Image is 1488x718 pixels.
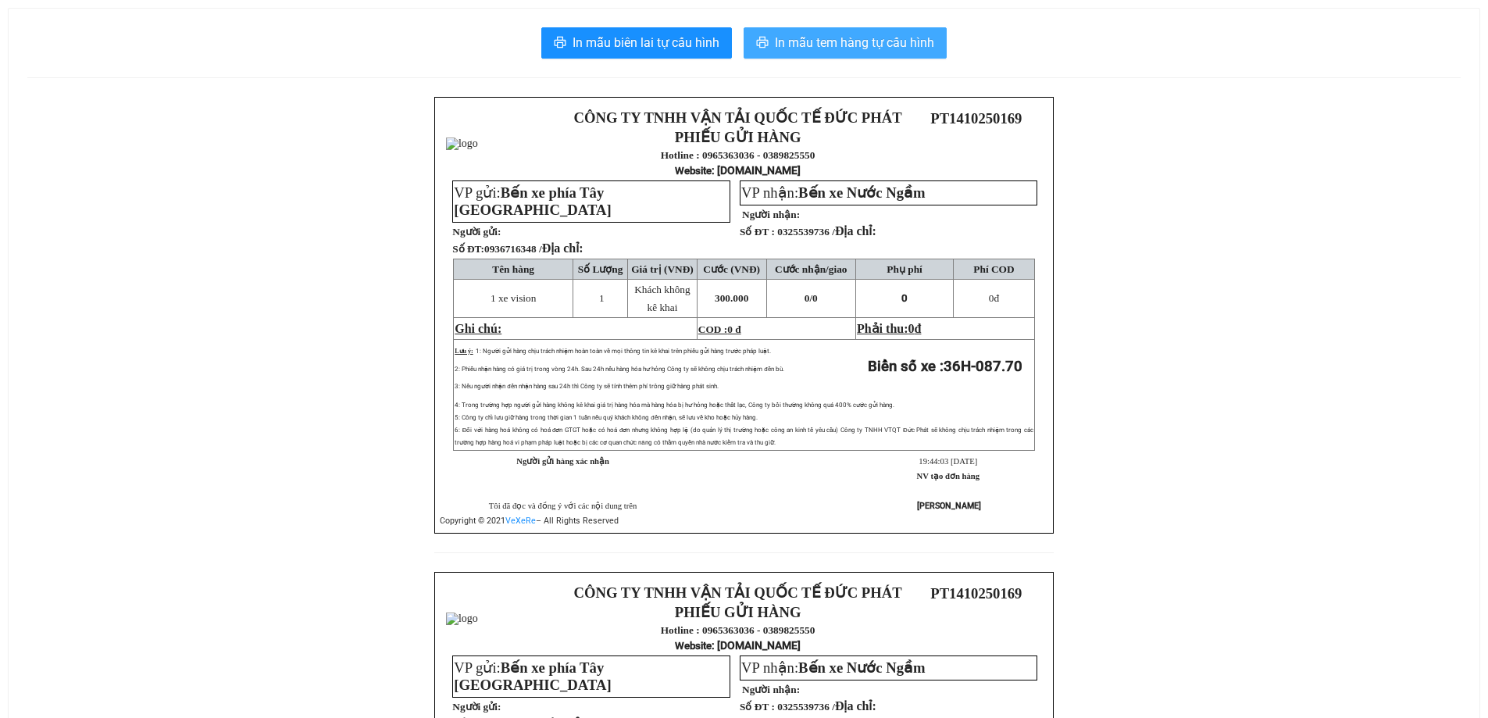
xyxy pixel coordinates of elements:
strong: [PERSON_NAME] [917,501,981,511]
span: Tôi đã đọc và đồng ý với các nội dung trên [489,502,637,510]
img: qr-code [953,130,1000,177]
span: Phụ phí [887,263,922,275]
span: In mẫu biên lai tự cấu hình [573,33,719,52]
strong: CÔNG TY TNHH VẬN TẢI QUỐC TẾ ĐỨC PHÁT [574,109,902,126]
span: 0325539736 / [777,701,876,713]
strong: Hotline : 0965363036 - 0389825550 [661,149,815,161]
strong: : [DOMAIN_NAME] [675,164,801,177]
span: 2: Phiếu nhận hàng có giá trị trong vòng 24h. Sau 24h nếu hàng hóa hư hỏng Công ty sẽ không chịu ... [455,366,783,373]
span: PT1410250169 [930,110,1022,127]
strong: Số ĐT: [452,243,583,255]
span: Địa chỉ: [835,224,876,238]
span: PT1410250169 [930,585,1022,602]
span: Bến xe Nước Ngầm [798,659,926,676]
strong: Người nhận: [742,209,800,220]
img: logo [446,138,478,150]
span: 0325539736 / [777,226,876,238]
span: COD : [698,323,741,335]
strong: Số ĐT : [740,701,775,713]
span: 0 đ [727,323,740,335]
strong: : [DOMAIN_NAME] [675,639,801,652]
span: 5: Công ty chỉ lưu giữ hàng trong thời gian 1 tuần nếu quý khách không đến nhận, sẽ lưu về kho ho... [455,414,757,421]
span: Phải thu: [857,322,921,335]
span: 36H-087.70 [944,358,1022,375]
span: Số Lượng [578,263,623,275]
span: 19:44:03 [DATE] [919,457,977,466]
strong: PHIẾU GỬI HÀNG [675,604,801,620]
span: 0 [901,292,908,304]
img: logo [446,613,478,625]
span: 1 xe vision [491,292,537,304]
span: Cước nhận/giao [775,263,847,275]
span: VP nhận: [741,184,926,201]
span: In mẫu tem hàng tự cấu hình [775,33,934,52]
span: 0 [908,322,915,335]
span: Cước (VNĐ) [703,263,760,275]
a: VeXeRe [505,516,536,526]
span: Website [675,640,712,652]
span: printer [756,36,769,51]
span: Địa chỉ: [542,241,583,255]
span: Website [675,165,712,177]
strong: Người nhận: [742,684,800,695]
span: VP gửi: [454,659,611,693]
span: Tên hàng [492,263,534,275]
span: Địa chỉ: [835,699,876,713]
span: 1 [599,292,605,304]
button: printerIn mẫu tem hàng tự cấu hình [744,27,947,59]
span: 4: Trong trường hợp người gửi hàng không kê khai giá trị hàng hóa mà hàng hóa bị hư hỏng hoặc thấ... [455,402,894,409]
strong: Người gửi: [452,701,501,713]
strong: Người gửi hàng xác nhận [516,457,609,466]
strong: Người gửi: [452,226,501,238]
strong: Hotline : 0965363036 - 0389825550 [661,624,815,636]
span: 0936716348 / [484,243,583,255]
span: printer [554,36,566,51]
span: Bến xe phía Tây [GEOGRAPHIC_DATA] [454,659,611,693]
span: đ [989,292,999,304]
span: Bến xe phía Tây [GEOGRAPHIC_DATA] [454,184,611,218]
strong: CÔNG TY TNHH VẬN TẢI QUỐC TẾ ĐỨC PHÁT [574,584,902,601]
span: 300.000 [715,292,748,304]
strong: NV tạo đơn hàng [917,472,980,480]
span: 0/ [805,292,818,304]
span: 6: Đối với hàng hoá không có hoá đơn GTGT hoặc có hoá đơn nhưng không hợp lệ (do quản lý thị trườ... [455,427,1033,446]
span: VP nhận: [741,659,926,676]
strong: PHIẾU GỬI HÀNG [675,129,801,145]
span: 0 [989,292,994,304]
span: Lưu ý: [455,348,473,355]
span: 0 [812,292,818,304]
span: Ghi chú: [455,322,501,335]
span: Khách không kê khai [634,284,690,313]
span: 3: Nếu người nhận đến nhận hàng sau 24h thì Công ty sẽ tính thêm phí trông giữ hàng phát sinh. [455,383,718,390]
span: Giá trị (VNĐ) [631,263,694,275]
span: Copyright © 2021 – All Rights Reserved [440,516,619,526]
strong: Biển số xe : [868,358,1022,375]
span: 1: Người gửi hàng chịu trách nhiệm hoàn toàn về mọi thông tin kê khai trên phiếu gửi hàng trước p... [476,348,771,355]
span: Bến xe Nước Ngầm [798,184,926,201]
span: đ [915,322,922,335]
button: printerIn mẫu biên lai tự cấu hình [541,27,732,59]
span: VP gửi: [454,184,611,218]
span: Phí COD [973,263,1014,275]
img: qr-code [953,605,1000,652]
strong: Số ĐT : [740,226,775,238]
